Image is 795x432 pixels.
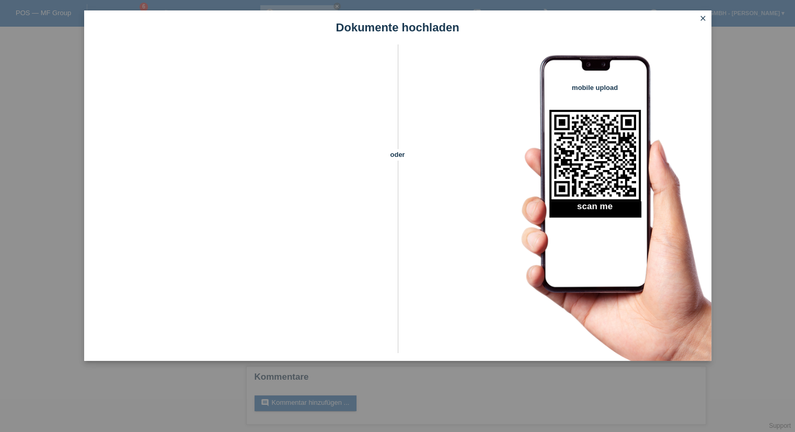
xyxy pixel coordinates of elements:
h1: Dokumente hochladen [84,21,711,34]
h2: scan me [549,201,641,217]
iframe: Upload [100,71,379,332]
span: oder [379,149,416,160]
h4: mobile upload [549,84,641,92]
i: close [699,14,707,22]
a: close [696,13,710,25]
